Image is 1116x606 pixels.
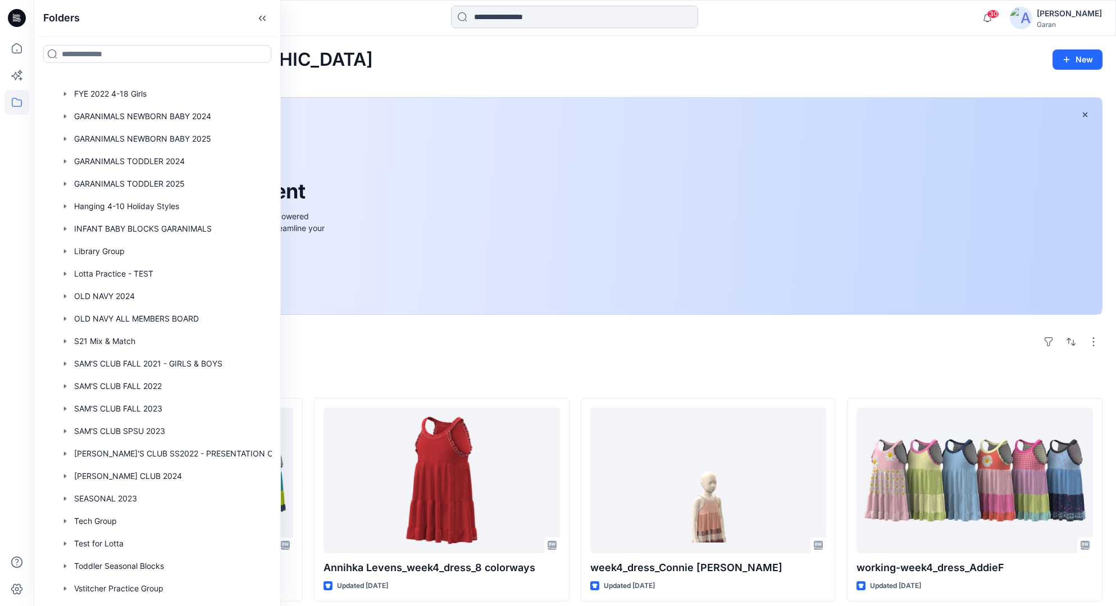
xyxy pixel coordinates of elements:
[870,580,921,592] p: Updated [DATE]
[47,373,1103,387] h4: Styles
[337,580,388,592] p: Updated [DATE]
[1053,49,1103,70] button: New
[987,10,999,19] span: 30
[324,408,560,553] a: Annihka Levens_week4_dress_8 colorways
[590,408,827,553] a: week4_dress_Connie De La Cruz
[1037,20,1102,29] div: Garan
[1010,7,1032,29] img: avatar
[857,560,1093,576] p: working-week4_dress_AddieF
[1037,7,1102,20] div: [PERSON_NAME]
[590,560,827,576] p: week4_dress_Connie [PERSON_NAME]
[604,580,655,592] p: Updated [DATE]
[324,560,560,576] p: Annihka Levens_week4_dress_8 colorways
[857,408,1093,553] a: working-week4_dress_AddieF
